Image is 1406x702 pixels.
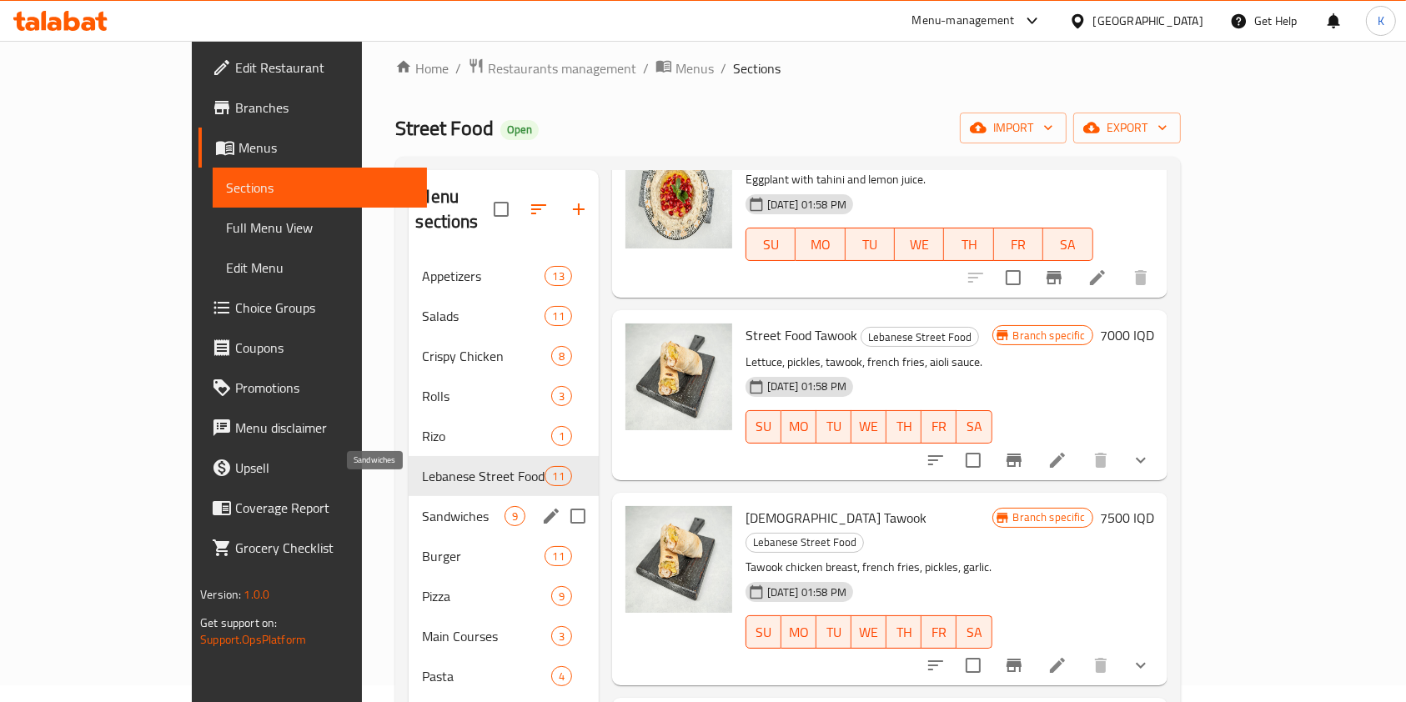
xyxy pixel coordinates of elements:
div: Salads [422,306,545,326]
div: Main Courses3 [409,616,598,656]
div: Appetizers13 [409,256,598,296]
span: Sandwiches [422,506,504,526]
div: items [551,666,572,686]
span: Lebanese Street Food [422,466,545,486]
button: TH [886,615,921,649]
li: / [455,58,461,78]
img: Street Food Tawook [625,323,732,430]
div: Pasta4 [409,656,598,696]
span: Sections [733,58,781,78]
span: TU [823,620,845,644]
button: TH [944,228,993,261]
button: TU [816,615,851,649]
span: TU [823,414,845,439]
button: SA [957,615,992,649]
span: Sort sections [519,189,559,229]
span: Branch specific [1007,509,1092,525]
button: Branch-specific-item [994,440,1034,480]
span: Select all sections [484,192,519,227]
span: Pasta [422,666,550,686]
button: show more [1121,440,1161,480]
svg: Show Choices [1131,450,1151,470]
span: Sections [226,178,414,198]
span: Get support on: [200,612,277,634]
span: MO [788,620,810,644]
button: SU [746,228,796,261]
span: Burger [422,546,545,566]
button: TH [886,410,921,444]
button: export [1073,113,1181,143]
span: [DATE] 01:58 PM [761,197,853,213]
div: Crispy Chicken8 [409,336,598,376]
span: Full Menu View [226,218,414,238]
button: SA [957,410,992,444]
span: Menus [239,138,414,158]
a: Full Menu View [213,208,427,248]
div: Rizo1 [409,416,598,456]
button: import [960,113,1067,143]
span: Choice Groups [235,298,414,318]
span: Select to update [956,648,991,683]
a: Edit menu item [1047,450,1067,470]
span: Branches [235,98,414,118]
span: WE [858,620,880,644]
div: items [505,506,525,526]
div: Salads11 [409,296,598,336]
span: import [973,118,1053,138]
button: TU [846,228,895,261]
span: 11 [545,308,570,324]
li: / [643,58,649,78]
a: Sections [213,168,427,208]
span: 9 [505,509,525,524]
div: Rizo [422,426,550,446]
h6: 7000 IQD [1100,323,1154,347]
span: SU [753,620,775,644]
button: FR [921,615,957,649]
span: SA [963,414,985,439]
span: FR [928,414,950,439]
span: SA [1050,233,1086,257]
div: Menu-management [912,11,1015,31]
button: FR [994,228,1043,261]
span: SA [963,620,985,644]
div: [GEOGRAPHIC_DATA] [1093,12,1203,30]
div: Sandwiches9edit [409,496,598,536]
span: Open [500,123,539,137]
button: FR [921,410,957,444]
div: Crispy Chicken [422,346,550,366]
span: FR [928,620,950,644]
a: Upsell [198,448,427,488]
a: Branches [198,88,427,128]
span: TH [893,414,915,439]
button: Branch-specific-item [994,645,1034,685]
span: Main Courses [422,626,550,646]
div: Open [500,120,539,140]
span: [DATE] 01:58 PM [761,379,853,394]
span: K [1378,12,1384,30]
div: items [545,266,571,286]
span: 11 [545,469,570,484]
span: 3 [552,389,571,404]
button: SU [746,615,781,649]
a: Menu disclaimer [198,408,427,448]
div: Burger11 [409,536,598,576]
a: Promotions [198,368,427,408]
span: FR [1001,233,1037,257]
div: Pizza9 [409,576,598,616]
div: items [551,586,572,606]
span: Edit Menu [226,258,414,278]
p: Tawook chicken breast, french fries, pickles, garlic. [746,557,992,578]
span: 9 [552,589,571,604]
span: Appetizers [422,266,545,286]
span: Pizza [422,586,550,606]
span: Rolls [422,386,550,406]
button: Branch-specific-item [1034,258,1074,298]
span: Grocery Checklist [235,538,414,558]
span: MO [802,233,838,257]
span: Promotions [235,378,414,398]
a: Edit Restaurant [198,48,427,88]
li: / [721,58,726,78]
span: Street Food [395,109,494,147]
